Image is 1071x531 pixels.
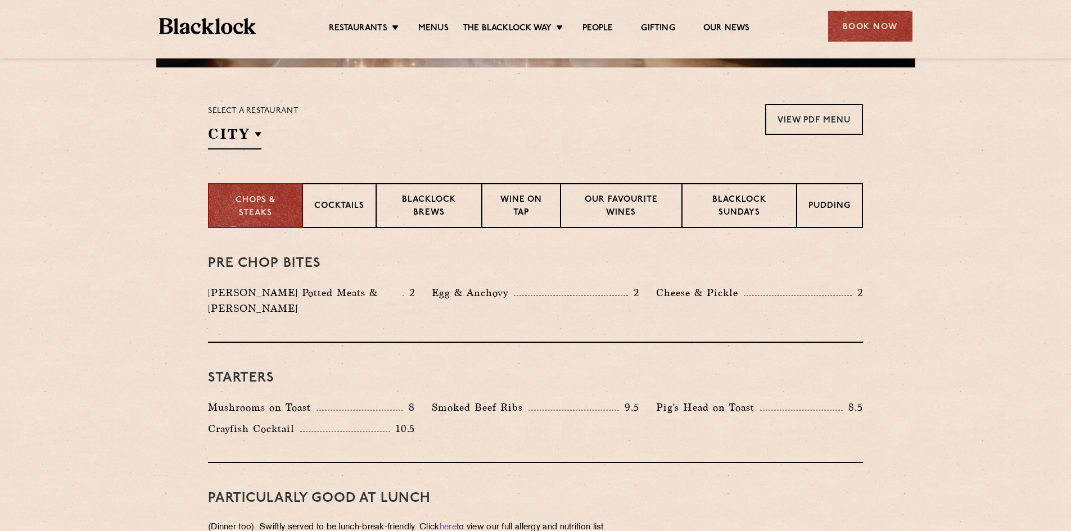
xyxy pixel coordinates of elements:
[314,200,364,214] p: Cocktails
[220,194,291,220] p: Chops & Steaks
[582,23,613,35] a: People
[463,23,552,35] a: The Blacklock Way
[208,104,299,119] p: Select a restaurant
[208,400,317,415] p: Mushrooms on Toast
[628,285,639,300] p: 2
[494,194,549,220] p: Wine on Tap
[808,200,851,214] p: Pudding
[572,194,670,220] p: Our favourite wines
[828,11,912,42] div: Book Now
[329,23,387,35] a: Restaurants
[403,400,415,415] p: 8
[619,400,639,415] p: 9.5
[432,400,528,415] p: Smoked Beef Ribs
[694,194,785,220] p: Blacklock Sundays
[641,23,675,35] a: Gifting
[159,18,256,34] img: BL_Textured_Logo-footer-cropped.svg
[208,491,863,506] h3: PARTICULARLY GOOD AT LUNCH
[388,194,470,220] p: Blacklock Brews
[208,256,863,271] h3: Pre Chop Bites
[656,400,760,415] p: Pig's Head on Toast
[843,400,863,415] p: 8.5
[208,421,300,437] p: Crayfish Cocktail
[208,285,403,316] p: [PERSON_NAME] Potted Meats & [PERSON_NAME]
[390,421,415,436] p: 10.5
[852,285,863,300] p: 2
[703,23,750,35] a: Our News
[765,104,863,135] a: View PDF Menu
[656,285,744,301] p: Cheese & Pickle
[208,124,261,149] h2: City
[404,285,415,300] p: 2
[418,23,449,35] a: Menus
[208,371,863,385] h3: Starters
[432,285,514,301] p: Egg & Anchovy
